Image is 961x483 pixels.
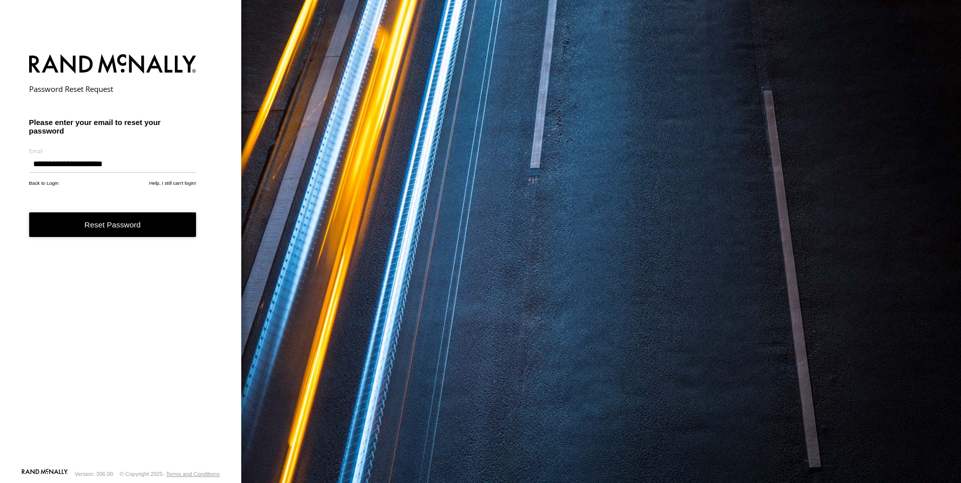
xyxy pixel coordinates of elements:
[29,52,197,78] img: Rand McNally
[29,212,197,237] button: Reset Password
[120,471,220,477] div: © Copyright 2025 -
[149,180,197,186] a: Help, I still can't login!
[29,118,197,135] h3: Please enter your email to reset your password
[29,147,197,155] label: Email
[166,471,220,477] a: Terms and Conditions
[29,180,59,186] a: Back to Login
[29,84,197,94] h2: Password Reset Request
[22,469,68,479] a: Visit our Website
[75,471,113,477] div: Version: 306.00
